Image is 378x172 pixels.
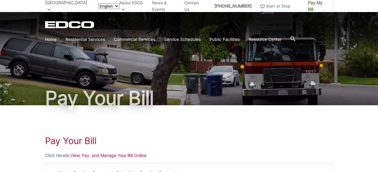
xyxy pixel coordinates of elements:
[249,36,281,43] a: Resource Center
[114,36,155,43] a: Commercial Services
[164,36,201,43] a: Service Schedules
[45,135,333,146] h1: Pay Your Bill
[66,36,105,43] a: Residential Services
[98,3,119,9] select: Select a language
[45,152,65,159] a: Click Here
[45,36,57,43] a: Home
[45,21,95,28] a: EDCD logo. Return to the homepage.
[45,88,333,108] h1: Pay Your Bill
[210,36,240,43] a: Public Facilities
[45,152,333,159] p: to View, Pay, and Manage Your Bill Online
